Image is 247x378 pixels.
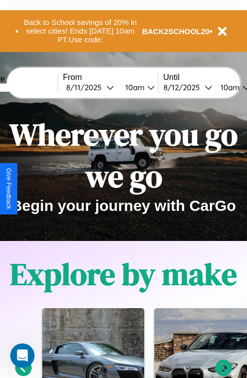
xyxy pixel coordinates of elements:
[142,27,210,36] b: BACK2SCHOOL20
[63,73,158,82] label: From
[10,253,237,295] h1: Explore by make
[63,82,117,93] button: 8/11/2025
[117,82,158,93] button: 10am
[10,343,35,368] iframe: Intercom live chat
[19,15,142,47] button: Back to School savings of 20% in select cities! Ends [DATE] 10am PT.Use code:
[215,83,242,92] div: 10am
[5,168,12,209] div: Give Feedback
[120,83,147,92] div: 10am
[163,83,205,92] div: 8 / 12 / 2025
[66,83,106,92] div: 8 / 11 / 2025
